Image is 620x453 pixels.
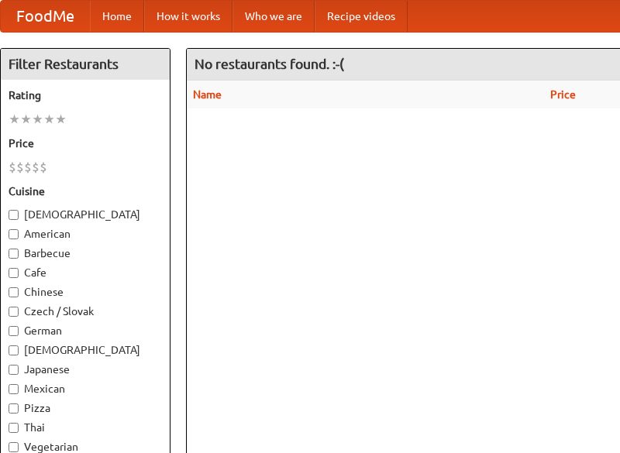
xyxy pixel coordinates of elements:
a: Price [550,88,576,101]
label: [DEMOGRAPHIC_DATA] [9,207,162,222]
input: [DEMOGRAPHIC_DATA] [9,210,19,220]
input: Mexican [9,384,19,394]
ng-pluralize: No restaurants found. :-( [195,57,344,71]
label: Pizza [9,400,162,416]
label: [DEMOGRAPHIC_DATA] [9,342,162,358]
li: ★ [9,111,20,128]
a: How it works [144,1,232,32]
label: American [9,226,162,242]
li: $ [16,159,24,176]
a: Recipe videos [315,1,408,32]
a: Name [193,88,222,101]
a: Home [90,1,144,32]
li: ★ [20,111,32,128]
input: Czech / Slovak [9,307,19,317]
input: Barbecue [9,249,19,259]
input: German [9,326,19,336]
label: German [9,323,162,338]
li: $ [32,159,40,176]
label: Chinese [9,284,162,300]
label: Thai [9,420,162,435]
input: Vegetarian [9,442,19,452]
a: Who we are [232,1,315,32]
input: Thai [9,423,19,433]
h5: Price [9,136,162,151]
label: Barbecue [9,245,162,261]
h5: Rating [9,88,162,103]
input: American [9,229,19,239]
label: Czech / Slovak [9,304,162,319]
input: Chinese [9,287,19,297]
li: $ [9,159,16,176]
h4: Filter Restaurants [1,49,170,80]
li: ★ [55,111,67,128]
li: ★ [32,111,43,128]
input: Cafe [9,268,19,278]
li: $ [24,159,32,176]
li: $ [40,159,47,176]
li: ★ [43,111,55,128]
input: Japanese [9,365,19,375]
h5: Cuisine [9,184,162,199]
a: FoodMe [1,1,90,32]
label: Cafe [9,265,162,280]
input: Pizza [9,403,19,414]
label: Japanese [9,362,162,377]
label: Mexican [9,381,162,396]
input: [DEMOGRAPHIC_DATA] [9,345,19,355]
